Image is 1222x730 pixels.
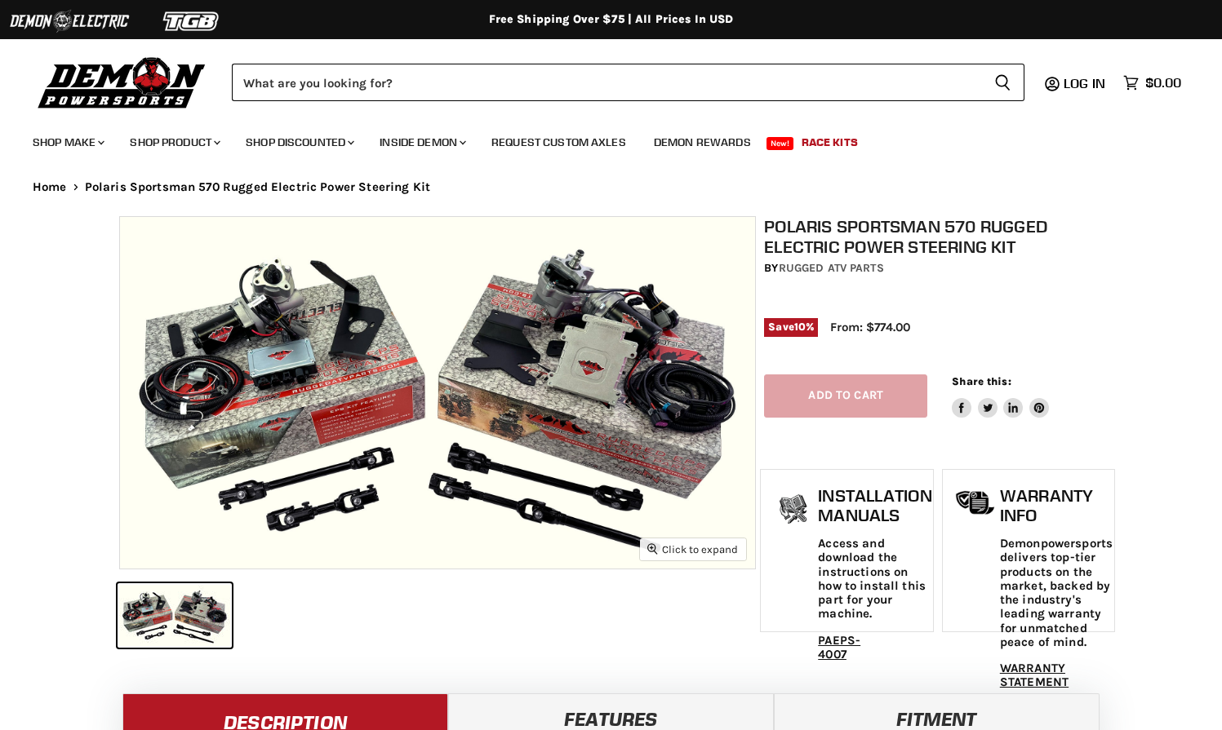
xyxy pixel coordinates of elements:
h1: Polaris Sportsman 570 Rugged Electric Power Steering Kit [764,216,1111,257]
img: TGB Logo 2 [131,6,253,37]
button: Click to expand [640,538,746,560]
input: Search [232,64,981,101]
p: Access and download the instructions on how to install this part for your machine. [818,537,931,622]
button: IMAGE thumbnail [118,583,232,648]
form: Product [232,64,1024,101]
button: Search [981,64,1024,101]
a: Log in [1056,76,1115,91]
span: Log in [1064,75,1105,91]
a: Request Custom Axles [479,126,638,159]
span: Polaris Sportsman 570 Rugged Electric Power Steering Kit [85,180,430,194]
a: Shop Discounted [233,126,364,159]
p: Demonpowersports delivers top-tier products on the market, backed by the industry's leading warra... [1000,537,1113,649]
a: WARRANTY STATEMENT [1000,661,1069,689]
a: Race Kits [789,126,870,159]
a: Shop Product [118,126,230,159]
a: Inside Demon [367,126,476,159]
a: Rugged ATV Parts [779,261,884,275]
img: IMAGE [120,217,754,569]
aside: Share this: [952,374,1049,418]
h1: Warranty Info [1000,486,1113,524]
span: Save % [764,318,818,336]
a: Demon Rewards [642,126,763,159]
img: Demon Powersports [33,53,211,111]
a: Shop Make [20,126,114,159]
span: 10 [794,321,806,333]
h1: Installation Manuals [818,486,931,524]
img: install_manual-icon.png [773,490,814,531]
span: Click to expand [647,543,738,555]
img: Demon Electric Logo 2 [8,6,131,37]
a: PAEPS-4007 [818,633,860,661]
span: From: $774.00 [830,320,910,334]
a: Home [33,180,67,194]
span: New! [767,137,794,150]
ul: Main menu [20,119,1177,159]
span: $0.00 [1145,75,1181,91]
img: warranty-icon.png [955,490,996,515]
div: by [764,259,1111,277]
a: $0.00 [1115,71,1189,95]
span: Share this: [952,375,1011,387]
